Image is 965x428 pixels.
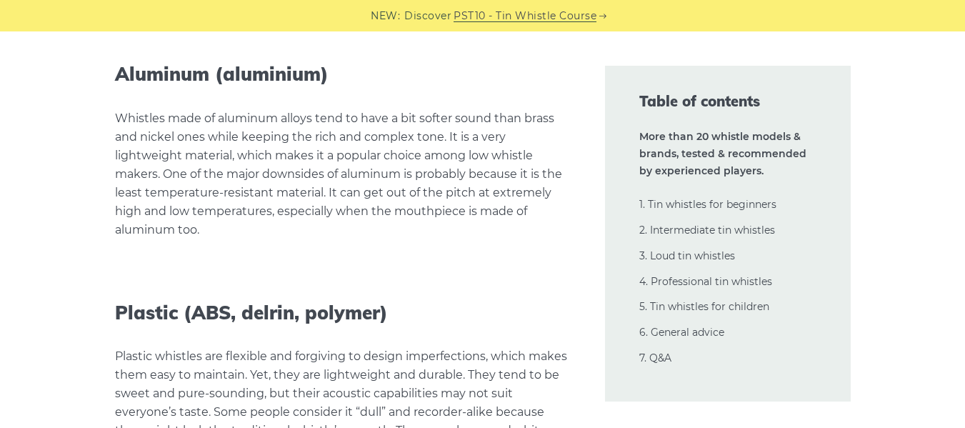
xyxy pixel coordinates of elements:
[454,8,596,24] a: PST10 - Tin Whistle Course
[371,8,400,24] span: NEW:
[404,8,451,24] span: Discover
[639,275,772,288] a: 4. Professional tin whistles
[639,130,806,177] strong: More than 20 whistle models & brands, tested & recommended by experienced players.
[639,91,816,111] span: Table of contents
[639,198,776,211] a: 1. Tin whistles for beginners
[639,300,769,313] a: 5. Tin whistles for children
[639,224,775,237] a: 2. Intermediate tin whistles
[639,326,724,339] a: 6. General advice
[115,302,571,324] h4: Plastic (ABS, delrin, polymer)
[115,63,571,85] h4: Aluminum (aluminium)
[639,352,671,364] a: 7. Q&A
[115,109,571,239] p: Whistles made of aluminum alloys tend to have a bit softer sound than brass and nickel ones while...
[639,249,735,262] a: 3. Loud tin whistles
